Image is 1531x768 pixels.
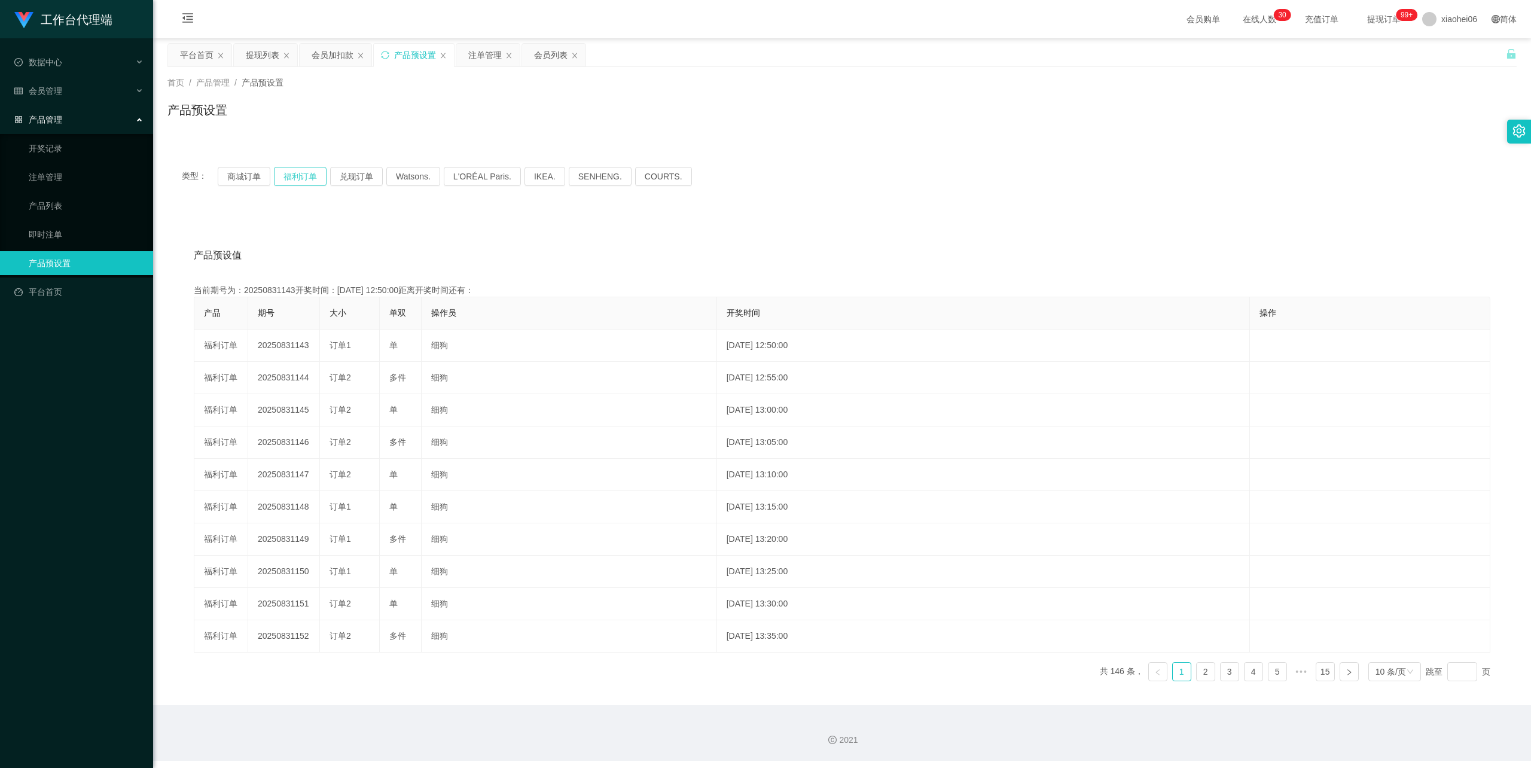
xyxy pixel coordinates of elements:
[248,330,320,362] td: 20250831143
[29,165,144,189] a: 注单管理
[330,470,351,479] span: 订单2
[422,426,717,459] td: 细狗
[828,736,837,744] i: 图标: copyright
[204,308,221,318] span: 产品
[29,251,144,275] a: 产品预设置
[1316,663,1334,681] a: 15
[381,51,389,59] i: 图标: sync
[248,523,320,556] td: 20250831149
[389,631,406,641] span: 多件
[248,556,320,588] td: 20250831150
[1221,663,1239,681] a: 3
[29,223,144,246] a: 即时注单
[422,588,717,620] td: 细狗
[283,52,290,59] i: 图标: close
[189,78,191,87] span: /
[1196,662,1215,681] li: 2
[258,308,275,318] span: 期号
[444,167,521,186] button: L'ORÉAL Paris.
[14,86,62,96] span: 会员管理
[1340,662,1359,681] li: 下一页
[29,136,144,160] a: 开奖记录
[330,502,351,511] span: 订单1
[14,87,23,95] i: 图标: table
[41,1,112,39] h1: 工作台代理端
[167,78,184,87] span: 首页
[727,308,760,318] span: 开奖时间
[1245,663,1262,681] a: 4
[1346,669,1353,676] i: 图标: right
[330,405,351,415] span: 订单2
[1172,662,1191,681] li: 1
[1407,668,1414,676] i: 图标: down
[242,78,283,87] span: 产品预设置
[468,44,502,66] div: 注单管理
[422,523,717,556] td: 细狗
[635,167,692,186] button: COURTS.
[163,734,1521,746] div: 2021
[194,588,248,620] td: 福利订单
[389,599,398,608] span: 单
[194,426,248,459] td: 福利订单
[234,78,237,87] span: /
[330,373,351,382] span: 订单2
[1426,662,1490,681] div: 跳至 页
[571,52,578,59] i: 图标: close
[422,394,717,426] td: 细狗
[717,330,1251,362] td: [DATE] 12:50:00
[422,620,717,653] td: 细狗
[389,566,398,576] span: 单
[1100,662,1143,681] li: 共 146 条，
[330,308,346,318] span: 大小
[330,566,351,576] span: 订单1
[389,470,398,479] span: 单
[180,44,214,66] div: 平台首页
[1292,662,1311,681] li: 向后 5 页
[1273,9,1291,21] sup: 30
[389,405,398,415] span: 单
[194,491,248,523] td: 福利订单
[182,167,218,186] span: 类型：
[524,167,565,186] button: IKEA.
[534,44,568,66] div: 会员列表
[1154,669,1161,676] i: 图标: left
[14,14,112,24] a: 工作台代理端
[29,194,144,218] a: 产品列表
[194,620,248,653] td: 福利订单
[1512,124,1526,138] i: 图标: setting
[14,57,62,67] span: 数据中心
[357,52,364,59] i: 图标: close
[194,394,248,426] td: 福利订单
[386,167,440,186] button: Watsons.
[422,459,717,491] td: 细狗
[246,44,279,66] div: 提现列表
[194,362,248,394] td: 福利订单
[14,12,33,29] img: logo.9652507e.png
[14,58,23,66] i: 图标: check-circle-o
[422,330,717,362] td: 细狗
[194,523,248,556] td: 福利订单
[389,308,406,318] span: 单双
[389,534,406,544] span: 多件
[194,284,1490,297] div: 当前期号为：20250831143开奖时间：[DATE] 12:50:00距离开奖时间还有：
[330,534,351,544] span: 订单1
[1173,663,1191,681] a: 1
[194,330,248,362] td: 福利订单
[1292,662,1311,681] span: •••
[218,167,270,186] button: 商城订单
[1506,48,1517,59] i: 图标: unlock
[312,44,353,66] div: 会员加扣款
[431,308,456,318] span: 操作员
[717,394,1251,426] td: [DATE] 13:00:00
[422,491,717,523] td: 细狗
[717,459,1251,491] td: [DATE] 13:10:00
[1197,663,1215,681] a: 2
[248,588,320,620] td: 20250831151
[248,491,320,523] td: 20250831148
[217,52,224,59] i: 图标: close
[389,437,406,447] span: 多件
[569,167,632,186] button: SENHENG.
[394,44,436,66] div: 产品预设置
[505,52,513,59] i: 图标: close
[717,523,1251,556] td: [DATE] 13:20:00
